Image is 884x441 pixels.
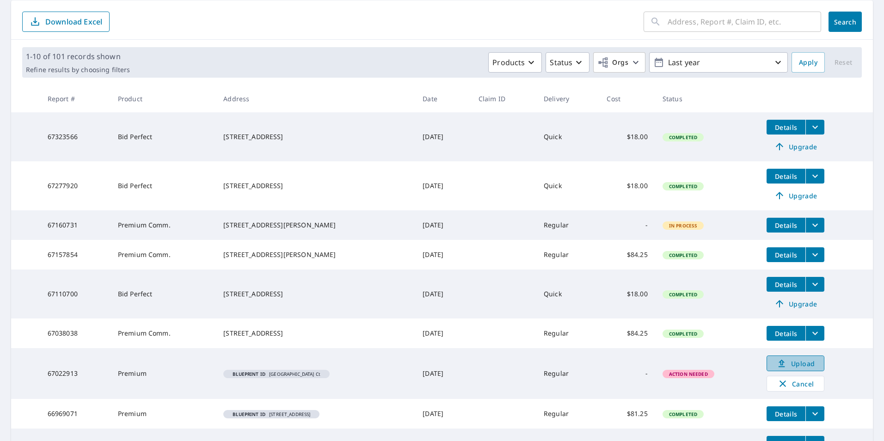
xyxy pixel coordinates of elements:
[664,55,773,71] p: Last year
[805,326,824,341] button: filesDropdownBtn-67038038
[415,112,471,161] td: [DATE]
[767,120,805,135] button: detailsBtn-67323566
[415,348,471,399] td: [DATE]
[599,112,655,161] td: $18.00
[536,240,600,269] td: Regular
[772,221,800,230] span: Details
[26,66,130,74] p: Refine results by choosing filters
[536,348,600,399] td: Regular
[776,378,815,389] span: Cancel
[536,112,600,161] td: Quick
[233,412,265,416] em: Blueprint ID
[223,220,408,230] div: [STREET_ADDRESS][PERSON_NAME]
[663,371,713,377] span: Action Needed
[40,85,110,112] th: Report #
[597,57,628,68] span: Orgs
[40,240,110,269] td: 67157854
[767,406,805,421] button: detailsBtn-66969071
[767,169,805,184] button: detailsBtn-67277920
[110,85,216,112] th: Product
[223,250,408,259] div: [STREET_ADDRESS][PERSON_NAME]
[773,358,818,369] span: Upload
[599,161,655,210] td: $18.00
[546,52,589,73] button: Status
[772,123,800,132] span: Details
[767,188,824,203] a: Upgrade
[663,411,703,417] span: Completed
[22,12,110,32] button: Download Excel
[223,289,408,299] div: [STREET_ADDRESS]
[40,161,110,210] td: 67277920
[227,412,316,416] span: [STREET_ADDRESS]
[536,210,600,240] td: Regular
[772,251,800,259] span: Details
[663,222,703,229] span: In Process
[805,218,824,233] button: filesDropdownBtn-67160731
[110,399,216,429] td: Premium
[599,210,655,240] td: -
[40,399,110,429] td: 66969071
[829,12,862,32] button: Search
[772,298,819,309] span: Upgrade
[668,9,821,35] input: Address, Report #, Claim ID, etc.
[40,269,110,318] td: 67110700
[805,247,824,262] button: filesDropdownBtn-67157854
[805,169,824,184] button: filesDropdownBtn-67277920
[799,57,817,68] span: Apply
[649,52,788,73] button: Last year
[223,329,408,338] div: [STREET_ADDRESS]
[599,348,655,399] td: -
[767,277,805,292] button: detailsBtn-67110700
[772,410,800,418] span: Details
[663,331,703,337] span: Completed
[415,161,471,210] td: [DATE]
[110,240,216,269] td: Premium Comm.
[110,269,216,318] td: Bid Perfect
[227,372,326,376] span: [GEOGRAPHIC_DATA] Ct
[767,218,805,233] button: detailsBtn-67160731
[599,318,655,348] td: $84.25
[767,326,805,341] button: detailsBtn-67038038
[110,161,216,210] td: Bid Perfect
[772,280,800,289] span: Details
[593,52,645,73] button: Orgs
[663,291,703,298] span: Completed
[792,52,825,73] button: Apply
[223,181,408,190] div: [STREET_ADDRESS]
[26,51,130,62] p: 1-10 of 101 records shown
[415,399,471,429] td: [DATE]
[805,120,824,135] button: filesDropdownBtn-67323566
[599,399,655,429] td: $81.25
[415,240,471,269] td: [DATE]
[663,134,703,141] span: Completed
[550,57,572,68] p: Status
[488,52,542,73] button: Products
[492,57,525,68] p: Products
[45,17,102,27] p: Download Excel
[767,376,824,392] button: Cancel
[599,85,655,112] th: Cost
[655,85,759,112] th: Status
[599,240,655,269] td: $84.25
[536,269,600,318] td: Quick
[536,85,600,112] th: Delivery
[599,269,655,318] td: $18.00
[415,318,471,348] td: [DATE]
[772,141,819,152] span: Upgrade
[663,252,703,258] span: Completed
[536,399,600,429] td: Regular
[110,348,216,399] td: Premium
[767,355,824,371] a: Upload
[110,112,216,161] td: Bid Perfect
[536,318,600,348] td: Regular
[767,139,824,154] a: Upgrade
[40,348,110,399] td: 67022913
[40,112,110,161] td: 67323566
[40,318,110,348] td: 67038038
[536,161,600,210] td: Quick
[767,247,805,262] button: detailsBtn-67157854
[772,329,800,338] span: Details
[216,85,415,112] th: Address
[233,372,265,376] em: Blueprint ID
[836,18,854,26] span: Search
